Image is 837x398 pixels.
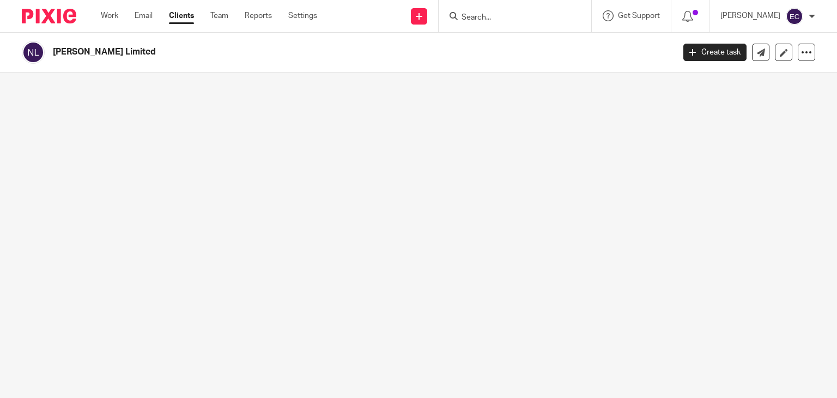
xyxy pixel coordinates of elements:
input: Search [460,13,559,23]
img: Pixie [22,9,76,23]
img: svg%3E [22,41,45,64]
a: Team [210,10,228,21]
a: Settings [288,10,317,21]
a: Create task [683,44,747,61]
span: Get Support [618,12,660,20]
a: Work [101,10,118,21]
a: Clients [169,10,194,21]
a: Email [135,10,153,21]
img: svg%3E [786,8,803,25]
p: [PERSON_NAME] [720,10,780,21]
h2: [PERSON_NAME] Limited [53,46,544,58]
a: Reports [245,10,272,21]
